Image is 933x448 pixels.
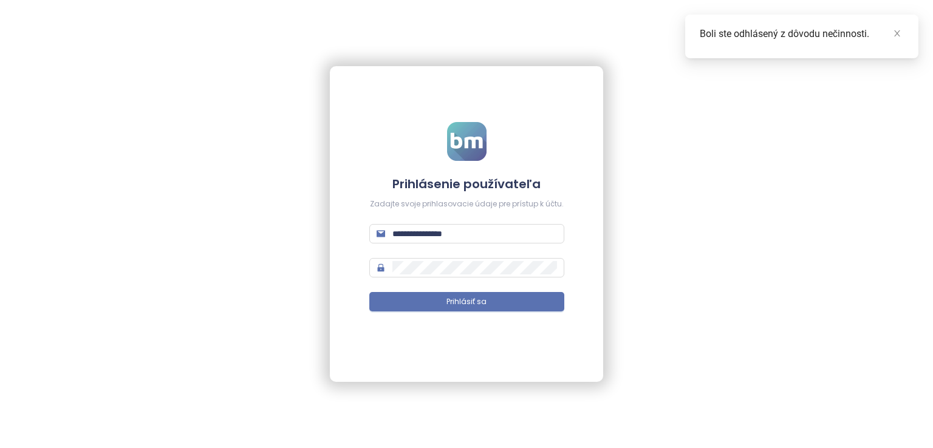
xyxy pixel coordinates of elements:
[377,229,385,238] span: mail
[369,175,564,192] h4: Prihlásenie používateľa
[893,29,901,38] span: close
[700,27,904,41] div: Boli ste odhlásený z dôvodu nečinnosti.
[377,263,385,272] span: lock
[369,199,564,210] div: Zadajte svoje prihlasovacie údaje pre prístup k účtu.
[446,296,487,308] span: Prihlásiť sa
[447,122,487,161] img: logo
[369,292,564,311] button: Prihlásiť sa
